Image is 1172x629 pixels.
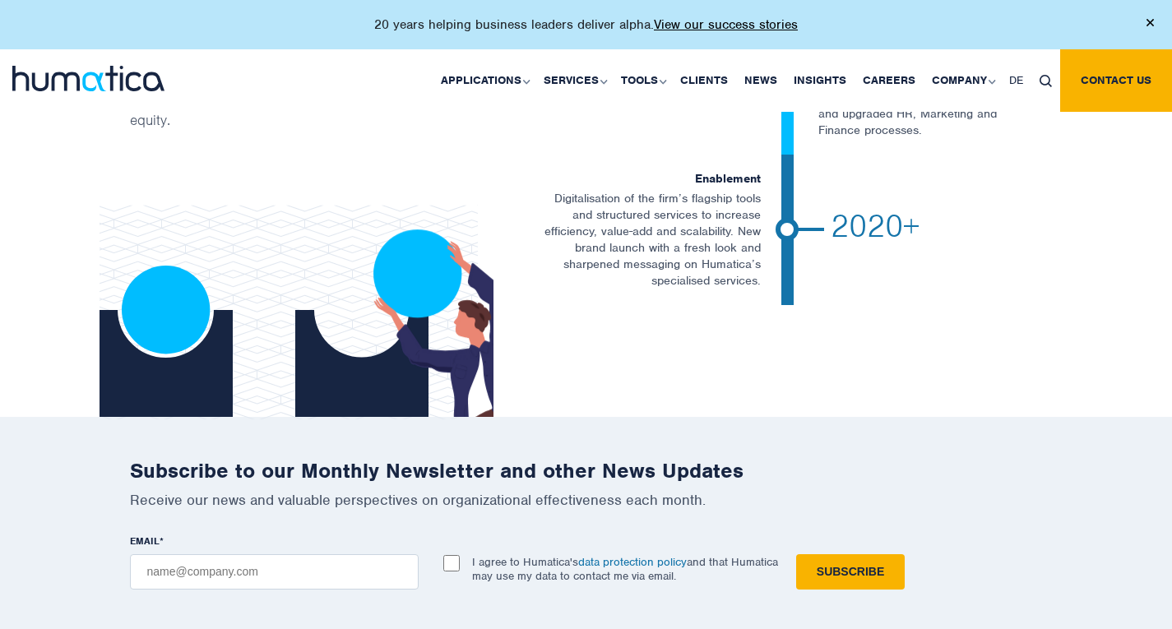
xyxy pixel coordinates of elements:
[472,555,778,583] p: I agree to Humatica's and that Humatica may use my data to contact me via email.
[533,171,762,186] h6: Enablement
[130,554,419,590] input: name@company.com
[12,66,164,91] img: logo
[535,49,613,112] a: Services
[831,220,920,233] span: 2020+
[1009,73,1023,87] span: DE
[736,49,785,112] a: News
[1040,75,1052,87] img: search_icon
[796,554,905,590] input: Subscribe
[374,16,798,33] p: 20 years helping business leaders deliver alpha.
[1001,49,1031,112] a: DE
[130,534,160,548] span: EMAIL
[433,49,535,112] a: Applications
[924,49,1001,112] a: Company
[533,190,762,289] p: Digitalisation of the firm’s flagship tools and structured services to increase efficiency, value...
[672,49,736,112] a: Clients
[654,16,798,33] a: View our success stories
[785,49,855,112] a: Insights
[130,458,1043,483] h2: Subscribe to our Monthly Newsletter and other News Updates
[855,49,924,112] a: Careers
[443,555,460,571] input: I agree to Humatica'sdata protection policyand that Humatica may use my data to contact me via em...
[130,491,1043,509] p: Receive our news and valuable perspectives on organizational effectiveness each month.
[578,555,687,569] a: data protection policy
[1060,49,1172,112] a: Contact us
[613,49,672,112] a: Tools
